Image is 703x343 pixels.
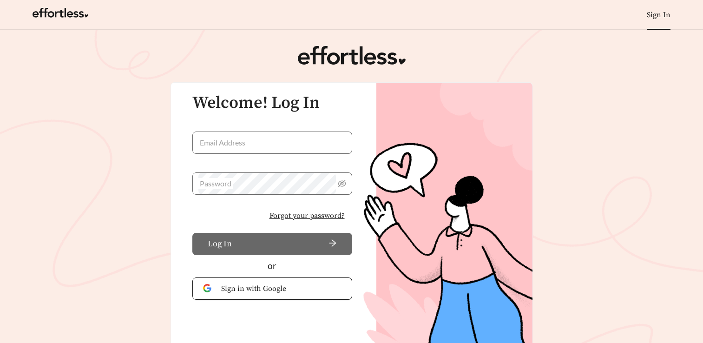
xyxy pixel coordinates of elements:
[262,206,352,225] button: Forgot your password?
[647,10,670,20] a: Sign In
[192,94,352,112] h3: Welcome! Log In
[338,179,346,188] span: eye-invisible
[221,283,342,294] span: Sign in with Google
[269,210,345,221] span: Forgot your password?
[192,259,352,273] div: or
[192,233,352,255] button: Log Inarrow-right
[203,284,214,293] img: Google Authentication
[192,277,352,300] button: Sign in with Google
